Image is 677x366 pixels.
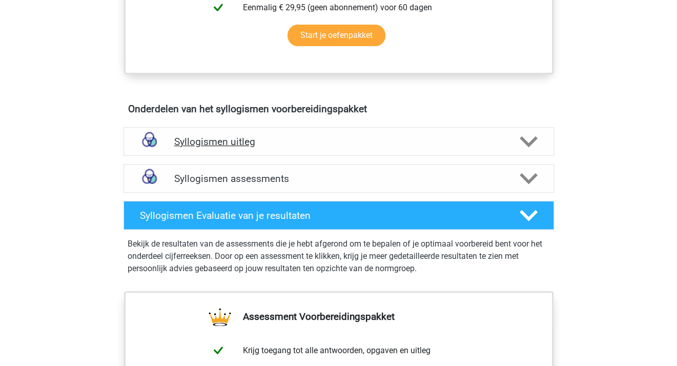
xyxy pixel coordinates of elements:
a: Start je oefenpakket [288,25,385,46]
h4: Syllogismen assessments [174,173,503,185]
a: Syllogismen Evaluatie van je resultaten [119,201,558,230]
h4: Syllogismen Evaluatie van je resultaten [140,210,503,221]
p: Bekijk de resultaten van de assessments die je hebt afgerond om te bepalen of je optimaal voorber... [128,238,550,275]
img: syllogismen uitleg [136,129,162,155]
h4: Syllogismen uitleg [174,136,503,148]
a: assessments Syllogismen assessments [119,164,558,193]
h4: Onderdelen van het syllogismen voorbereidingspakket [128,103,549,115]
a: uitleg Syllogismen uitleg [119,127,558,156]
img: syllogismen assessments [136,166,162,192]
